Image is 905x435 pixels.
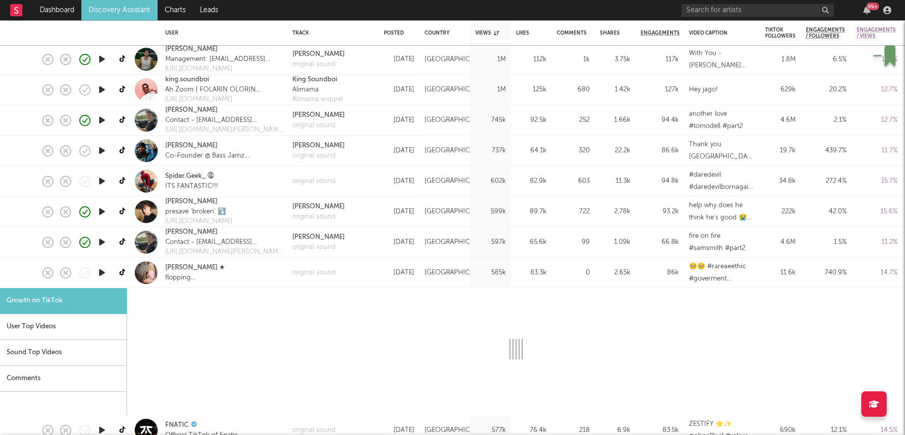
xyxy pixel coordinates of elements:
[600,84,630,96] div: 1.42k
[292,151,345,161] a: original sound
[425,267,493,279] div: [GEOGRAPHIC_DATA]
[765,114,796,127] div: 4.6M
[425,236,493,248] div: [GEOGRAPHIC_DATA]
[765,267,796,279] div: 11.6k
[292,110,345,120] a: [PERSON_NAME]
[165,95,267,105] a: [URL][DOMAIN_NAME]
[292,120,345,131] a: original sound
[857,175,897,188] div: 15.7 %
[165,247,282,257] div: [URL][DOMAIN_NAME][PERSON_NAME][DOMAIN_NAME][PERSON_NAME]
[765,84,796,96] div: 629k
[600,145,630,157] div: 22.2k
[425,145,493,157] div: [GEOGRAPHIC_DATA]
[384,206,414,218] div: [DATE]
[475,53,506,66] div: 1M
[165,151,282,161] div: Co-Founder @ Bass Jamz DJ / Producer Mgmt & Bookings - [PERSON_NAME][EMAIL_ADDRESS][DOMAIN_NAME]
[641,267,679,279] div: 86k
[641,175,679,188] div: 94.8k
[425,53,493,66] div: [GEOGRAPHIC_DATA]
[384,30,409,36] div: Posted
[292,49,345,59] a: [PERSON_NAME]
[866,3,879,10] div: 99 +
[384,84,414,96] div: [DATE]
[165,75,209,85] a: king.soundboi
[475,84,506,96] div: 1M
[857,27,896,39] span: Engagements / Views
[806,236,847,248] div: 1.5 %
[475,145,506,157] div: 737k
[165,263,225,273] a: [PERSON_NAME] ★
[557,175,590,188] div: 603
[425,30,460,36] div: Country
[384,236,414,248] div: [DATE]
[806,53,847,66] div: 6.5 %
[641,84,679,96] div: 127k
[165,227,218,237] a: [PERSON_NAME]
[165,171,214,181] a: Spider.Geek_ ⓸
[600,30,620,36] div: Shares
[516,53,547,66] div: 112k
[857,53,897,66] div: 11.7 %
[689,108,755,133] div: another love #tomodell #part2
[641,236,679,248] div: 66.8k
[384,114,414,127] div: [DATE]
[516,267,547,279] div: 83.3k
[765,27,796,39] div: TikTok Followers
[384,267,414,279] div: [DATE]
[292,268,336,278] a: original sound
[292,75,343,95] a: King SoundboiAlimama
[165,44,218,54] a: [PERSON_NAME]
[681,4,834,17] input: Search for artists
[165,125,282,135] a: [URL][DOMAIN_NAME][PERSON_NAME][DOMAIN_NAME][PERSON_NAME]
[292,85,343,95] div: Alimama
[475,114,506,127] div: 745k
[292,176,336,187] div: original sound
[857,145,897,157] div: 11.7 %
[292,95,343,105] a: Alimama snippet
[292,202,345,212] a: [PERSON_NAME]
[165,237,282,247] div: Contact - [EMAIL_ADDRESS][DOMAIN_NAME] Search 'adamsda2468' on Spotify!
[292,59,345,70] a: original sound
[689,230,755,255] div: fire on fire #samsmith #part2
[557,30,587,36] div: Comments
[600,53,630,66] div: 3.75k
[292,30,369,36] div: Track
[641,145,679,157] div: 86.6k
[689,200,755,224] div: help why does he think he’s good 😭😭 #popmusic #songwriter #pop #singing #piano
[292,242,345,253] a: original sound
[516,145,547,157] div: 64.1k
[689,261,755,285] div: 🥺🥺 #rareaeethic #goverment #conspiracytheories
[641,206,679,218] div: 93.2k
[516,175,547,188] div: 82.9k
[806,175,847,188] div: 272.4 %
[475,236,506,248] div: 597k
[384,175,414,188] div: [DATE]
[557,145,590,157] div: 320
[425,175,493,188] div: [GEOGRAPHIC_DATA]
[425,114,493,127] div: [GEOGRAPHIC_DATA]
[292,232,345,242] a: [PERSON_NAME]
[689,47,755,72] div: With You - [PERSON_NAME] #singing #cover #music #withyou #chrisbrown
[806,84,847,96] div: 20.2 %
[516,206,547,218] div: 89.7k
[689,30,740,36] div: Video Caption
[765,236,796,248] div: 4.6M
[765,53,796,66] div: 1.8M
[475,175,506,188] div: 602k
[689,139,755,163] div: Thank you [GEOGRAPHIC_DATA], sorry for the ending!!! Love you all 💙🔋🔋
[806,206,847,218] div: 42.0 %
[765,175,796,188] div: 34.8k
[165,216,232,227] a: [URL][DOMAIN_NAME]
[292,212,345,222] div: original sound
[292,141,345,151] a: [PERSON_NAME]
[165,197,218,207] a: [PERSON_NAME]
[641,114,679,127] div: 94.4k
